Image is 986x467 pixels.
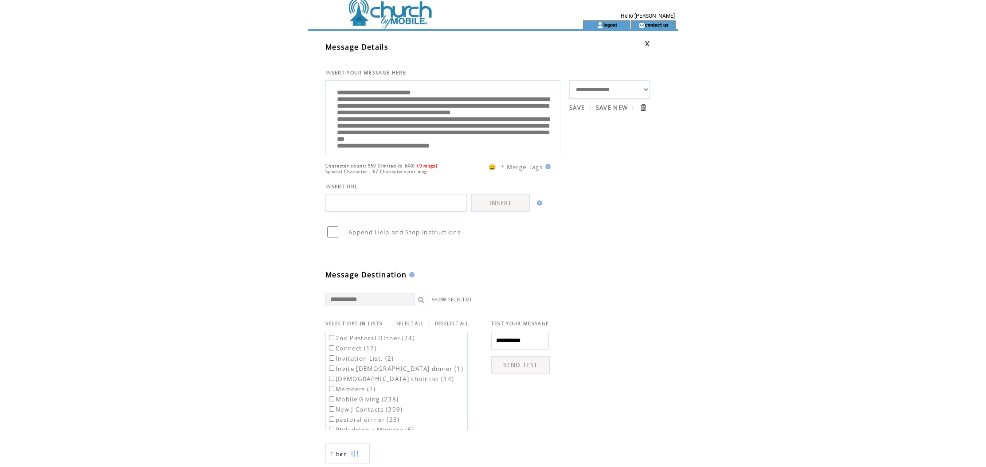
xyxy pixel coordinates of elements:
span: | [631,104,635,112]
label: Connect (17) [327,344,377,352]
input: Invite [DEMOGRAPHIC_DATA] dinner (1) [329,366,334,371]
input: Members (2) [329,386,334,391]
span: SELECT OPT-IN LISTS [325,320,383,327]
input: Connect (17) [329,345,334,350]
span: * Merge Tags [501,163,543,171]
label: Members (2) [327,385,376,393]
a: Filter [325,444,370,463]
label: 2nd Pastoral Dinner (24) [327,334,415,342]
span: INSERT URL [325,183,358,190]
img: help.gif [534,200,542,206]
img: contact_us_icon.gif [638,22,645,29]
span: Show filters [330,450,346,458]
span: Hello [PERSON_NAME] [621,13,675,19]
span: | [588,104,592,112]
img: help.gif [407,272,415,277]
span: Special Character - 67 Characters per msg [325,169,427,175]
input: Invitation List. (2) [329,355,334,361]
img: help.gif [543,164,551,169]
span: 😀 [489,163,497,171]
input: New J Contacts (309) [329,406,334,412]
span: Message Destination [325,270,407,280]
label: pastoral dinner (23) [327,416,400,424]
a: SHOW SELECTED [432,297,472,303]
input: Submit [639,103,647,112]
a: DESELECT ALL [435,321,469,327]
span: Append Help and Stop instructions [348,228,461,236]
label: Invite [DEMOGRAPHIC_DATA] dinner (1) [327,365,463,373]
a: contact us [645,22,669,27]
input: Mobile Giving (238) [329,396,334,401]
img: account_icon.gif [597,22,603,29]
a: SELECT ALL [396,321,424,327]
input: [DEMOGRAPHIC_DATA] choir list (14) [329,376,334,381]
input: Philadelphia Ministry (5) [329,427,334,432]
span: TEST YOUR MESSAGE [491,320,549,327]
a: SEND TEST [491,356,550,374]
input: pastoral dinner (23) [329,416,334,422]
a: SAVE [569,104,585,112]
img: filters.png [351,444,359,464]
label: Philadelphia Ministry (5) [327,426,414,434]
span: Character count: 559 (limited to 640) [325,163,415,169]
label: Mobile Giving (238) [327,395,399,403]
input: 2nd Pastoral Dinner (24) [329,335,334,340]
a: INSERT [471,194,530,212]
span: Message Details [325,42,388,52]
a: SAVE NEW [596,104,628,112]
a: logout [603,22,617,27]
label: Invitation List. (2) [327,354,394,362]
label: [DEMOGRAPHIC_DATA] choir list (14) [327,375,454,383]
span: | [427,319,431,327]
span: INSERT YOUR MESSAGE HERE [325,70,406,76]
label: New J Contacts (309) [327,405,403,413]
span: (9 msgs) [417,163,438,169]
